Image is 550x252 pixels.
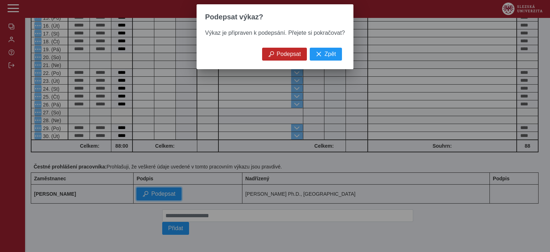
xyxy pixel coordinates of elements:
button: Podepsat [262,48,307,61]
span: Zpět [324,51,336,57]
button: Zpět [310,48,342,61]
span: Výkaz je připraven k podepsání. Přejete si pokračovat? [205,30,345,36]
span: Podepsat výkaz? [205,13,263,21]
span: Podepsat [277,51,301,57]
